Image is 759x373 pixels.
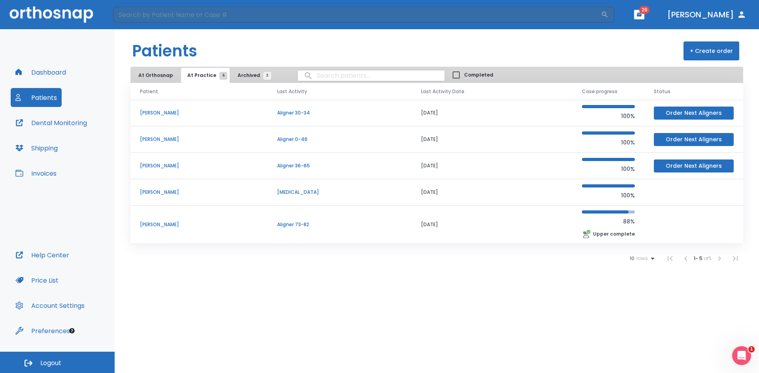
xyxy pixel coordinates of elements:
[11,246,74,264] button: Help Center
[132,39,197,63] h1: Patients
[11,113,92,132] button: Dental Monitoring
[113,7,601,22] input: Search by Patient Name or Case #
[11,164,61,183] button: Invoices
[140,162,258,169] p: [PERSON_NAME]
[132,68,179,83] button: At Orthosnap
[140,221,258,228] p: [PERSON_NAME]
[277,109,402,116] p: Aligner 30-34
[11,63,71,82] button: Dashboard
[664,7,750,22] button: [PERSON_NAME]
[654,133,734,146] button: Order Next Aligners
[582,138,635,147] p: 100%
[582,217,635,226] p: 88%
[277,221,402,228] p: Aligner 73-82
[11,296,89,315] button: Account Settings
[412,206,572,244] td: [DATE]
[11,271,63,290] button: Price List
[11,88,62,107] button: Patients
[140,189,258,196] p: [PERSON_NAME]
[654,88,670,95] span: Status
[582,191,635,200] p: 100%
[412,126,572,153] td: [DATE]
[277,162,402,169] p: Aligner 36-65
[412,153,572,179] td: [DATE]
[277,189,402,196] p: [MEDICAL_DATA]
[132,68,275,83] div: tabs
[140,136,258,143] p: [PERSON_NAME]
[9,6,93,22] img: Orthosnap
[639,6,650,14] span: 26
[40,359,61,367] span: Logout
[634,256,648,261] span: rows
[11,321,75,340] button: Preferences
[412,100,572,126] td: [DATE]
[140,109,258,116] p: [PERSON_NAME]
[464,71,493,79] span: Completed
[412,179,572,206] td: [DATE]
[748,346,755,352] span: 1
[140,88,158,95] span: Patient
[582,111,635,121] p: 100%
[683,41,739,60] button: + Create order
[298,68,445,83] input: search
[704,255,712,262] span: of 5
[68,327,76,334] div: Tooltip anchor
[219,72,227,80] span: 5
[732,346,751,365] iframe: Intercom live chat
[654,159,734,172] button: Order Next Aligners
[277,136,402,143] p: Aligner 0-46
[582,164,635,174] p: 100%
[263,72,271,80] span: 3
[694,255,704,262] span: 1 - 5
[654,107,734,120] button: Order Next Aligners
[187,72,223,79] span: At Practice
[277,88,307,95] span: Last Activity
[238,72,267,79] span: Archived
[630,256,634,261] span: 10
[421,88,464,95] span: Last Activity Date
[593,231,635,238] p: Upper complete
[582,88,617,95] span: Case progress
[11,139,62,157] button: Shipping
